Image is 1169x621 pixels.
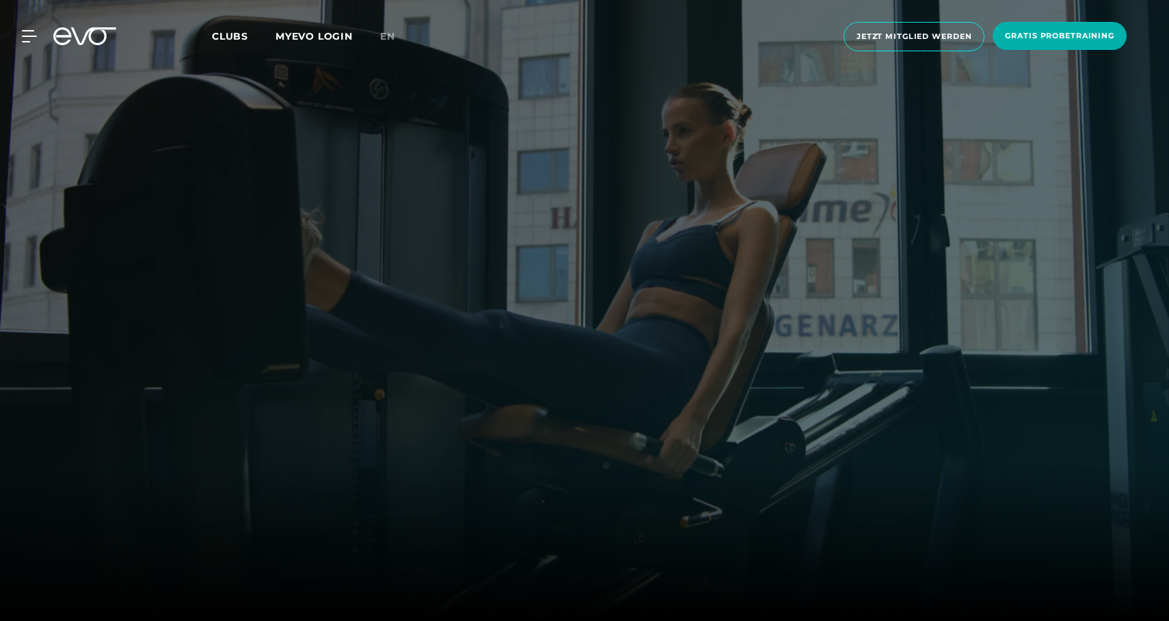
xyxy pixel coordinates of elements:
[380,29,412,44] a: en
[212,30,248,42] span: Clubs
[839,22,989,51] a: Jetzt Mitglied werden
[276,30,353,42] a: MYEVO LOGIN
[380,30,395,42] span: en
[212,29,276,42] a: Clubs
[857,31,971,42] span: Jetzt Mitglied werden
[1005,30,1114,42] span: Gratis Probetraining
[989,22,1131,51] a: Gratis Probetraining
